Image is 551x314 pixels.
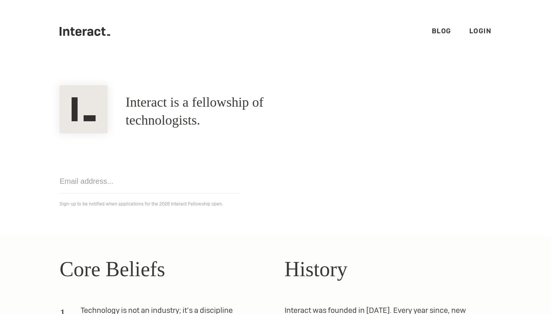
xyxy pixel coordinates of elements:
h2: History [284,253,491,285]
a: Blog [432,27,451,35]
input: Email address... [60,169,240,193]
h1: Interact is a fellowship of technologists. [126,94,328,129]
h2: Core Beliefs [60,253,267,285]
img: Interact Logo [60,85,108,133]
p: Sign-up to be notified when applications for the 2026 Interact Fellowship open. [60,199,491,208]
a: Login [469,27,492,35]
